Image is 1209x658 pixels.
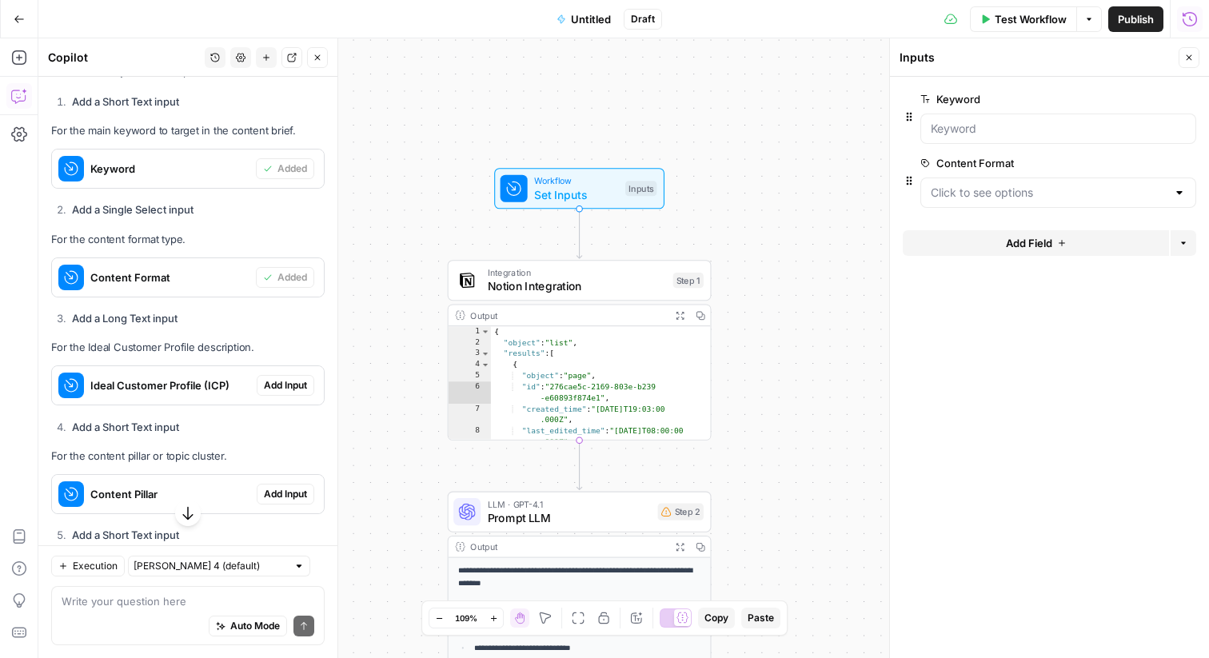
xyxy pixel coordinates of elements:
[1108,6,1163,32] button: Publish
[449,326,491,337] div: 1
[920,155,1106,171] label: Content Format
[481,349,490,360] span: Toggle code folding, rows 3 through 178
[625,181,656,196] div: Inputs
[72,528,179,541] strong: Add a Short Text input
[931,121,1186,137] input: Keyword
[903,230,1169,256] button: Add Field
[48,50,200,66] div: Copilot
[448,168,712,209] div: WorkflowSet InputsInputs
[209,616,287,636] button: Auto Mode
[264,378,307,393] span: Add Input
[51,122,325,139] p: For the main keyword to target in the content brief.
[920,91,1106,107] label: Keyword
[449,349,491,360] div: 3
[970,6,1076,32] button: Test Workflow
[449,360,491,371] div: 4
[72,95,179,108] strong: Add a Short Text input
[900,50,1174,66] div: Inputs
[277,270,307,285] span: Added
[481,326,490,337] span: Toggle code folding, rows 1 through 184
[657,504,703,520] div: Step 2
[449,381,491,404] div: 6
[72,312,178,325] strong: Add a Long Text input
[488,497,651,511] span: LLM · GPT-4.1
[51,339,325,356] p: For the Ideal Customer Profile description.
[631,12,655,26] span: Draft
[134,558,287,574] input: Claude Sonnet 4 (default)
[448,260,712,441] div: IntegrationNotion IntegrationStep 1Output{ "object":"list", "results":[ { "object":"page", "id":"...
[51,448,325,465] p: For the content pillar or topic cluster.
[257,375,314,396] button: Add Input
[90,377,250,393] span: Ideal Customer Profile (ICP)
[698,608,735,628] button: Copy
[51,556,125,576] button: Execution
[449,404,491,426] div: 7
[449,371,491,382] div: 5
[748,611,774,625] span: Paste
[547,6,620,32] button: Untitled
[277,162,307,176] span: Added
[470,540,664,553] div: Output
[931,185,1167,201] input: Click to see options
[1006,235,1052,251] span: Add Field
[256,158,314,179] button: Added
[571,11,611,27] span: Untitled
[673,273,704,288] div: Step 1
[995,11,1067,27] span: Test Workflow
[481,360,490,371] span: Toggle code folding, rows 4 through 177
[256,267,314,288] button: Added
[90,486,250,502] span: Content Pillar
[72,203,194,216] strong: Add a Single Select input
[741,608,780,628] button: Paste
[1118,11,1154,27] span: Publish
[534,186,618,203] span: Set Inputs
[230,619,280,633] span: Auto Mode
[488,266,666,280] span: Integration
[51,231,325,248] p: For the content format type.
[449,337,491,349] div: 2
[577,209,581,258] g: Edge from start to step_1
[704,611,728,625] span: Copy
[455,612,477,624] span: 109%
[470,309,664,322] div: Output
[449,426,491,449] div: 8
[488,278,666,295] span: Notion Integration
[257,484,314,504] button: Add Input
[534,174,618,188] span: Workflow
[264,487,307,501] span: Add Input
[458,272,475,289] img: Notion_app_logo.png
[90,269,249,285] span: Content Format
[72,421,179,433] strong: Add a Short Text input
[577,441,581,490] g: Edge from step_1 to step_2
[488,509,651,526] span: Prompt LLM
[73,559,118,573] span: Execution
[90,161,249,177] span: Keyword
